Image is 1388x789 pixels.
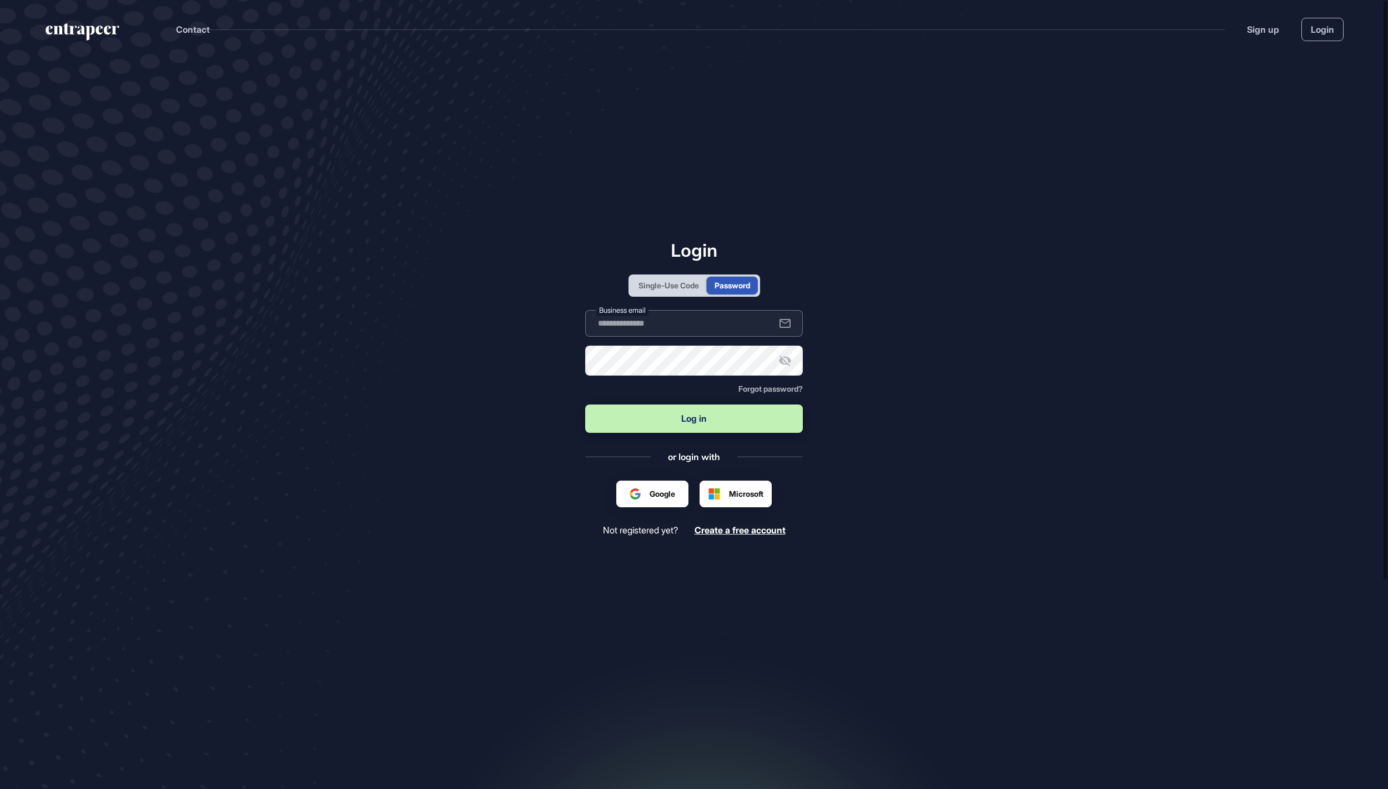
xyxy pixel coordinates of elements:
div: or login with [668,451,720,463]
span: Not registered yet? [603,525,678,536]
a: Forgot password? [738,384,803,393]
div: Password [715,279,750,291]
label: Business email [596,304,648,316]
a: entrapeer-logo [44,23,120,44]
div: Single-Use Code [638,279,699,291]
button: Log in [585,405,803,433]
span: Microsoft [729,488,763,500]
h1: Login [585,239,803,261]
a: Login [1301,18,1344,41]
a: Sign up [1247,23,1279,36]
button: Contact [176,22,210,37]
